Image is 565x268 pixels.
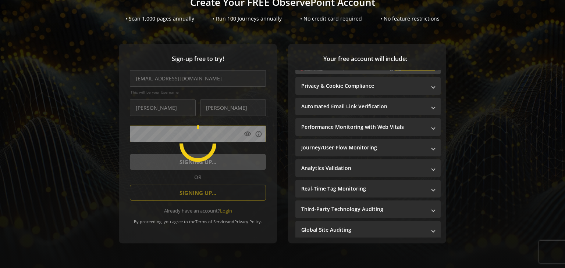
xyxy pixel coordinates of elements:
mat-expansion-panel-header: Performance Monitoring with Web Vitals [295,118,441,136]
mat-panel-title: Performance Monitoring with Web Vitals [301,123,426,131]
mat-panel-title: Real-Time Tag Monitoring [301,185,426,192]
mat-expansion-panel-header: Third-Party Technology Auditing [295,200,441,218]
mat-panel-title: Journey/User-Flow Monitoring [301,144,426,151]
span: Your free account will include: [295,55,435,63]
span: Sign-up free to try! [130,55,266,63]
div: • Run 100 Journeys annually [213,15,282,22]
mat-panel-title: Third-Party Technology Auditing [301,206,426,213]
mat-expansion-panel-header: Automated Email Link Verification [295,98,441,115]
mat-expansion-panel-header: Real-Time Tag Monitoring [295,180,441,198]
mat-expansion-panel-header: Analytics Validation [295,159,441,177]
mat-expansion-panel-header: Journey/User-Flow Monitoring [295,139,441,156]
div: • No feature restrictions [380,15,440,22]
mat-expansion-panel-header: Privacy & Cookie Compliance [295,77,441,95]
div: By proceeding, you agree to the and . [130,214,266,224]
mat-panel-title: Global Site Auditing [301,226,426,233]
mat-expansion-panel-header: Global Site Auditing [295,221,441,239]
a: Terms of Service [195,219,227,224]
mat-panel-title: Automated Email Link Verification [301,103,426,110]
div: • Scan 1,000 pages annually [125,15,194,22]
div: • No credit card required [300,15,362,22]
mat-panel-title: Privacy & Cookie Compliance [301,82,426,90]
a: Privacy Policy [234,219,261,224]
mat-panel-title: Analytics Validation [301,164,426,172]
